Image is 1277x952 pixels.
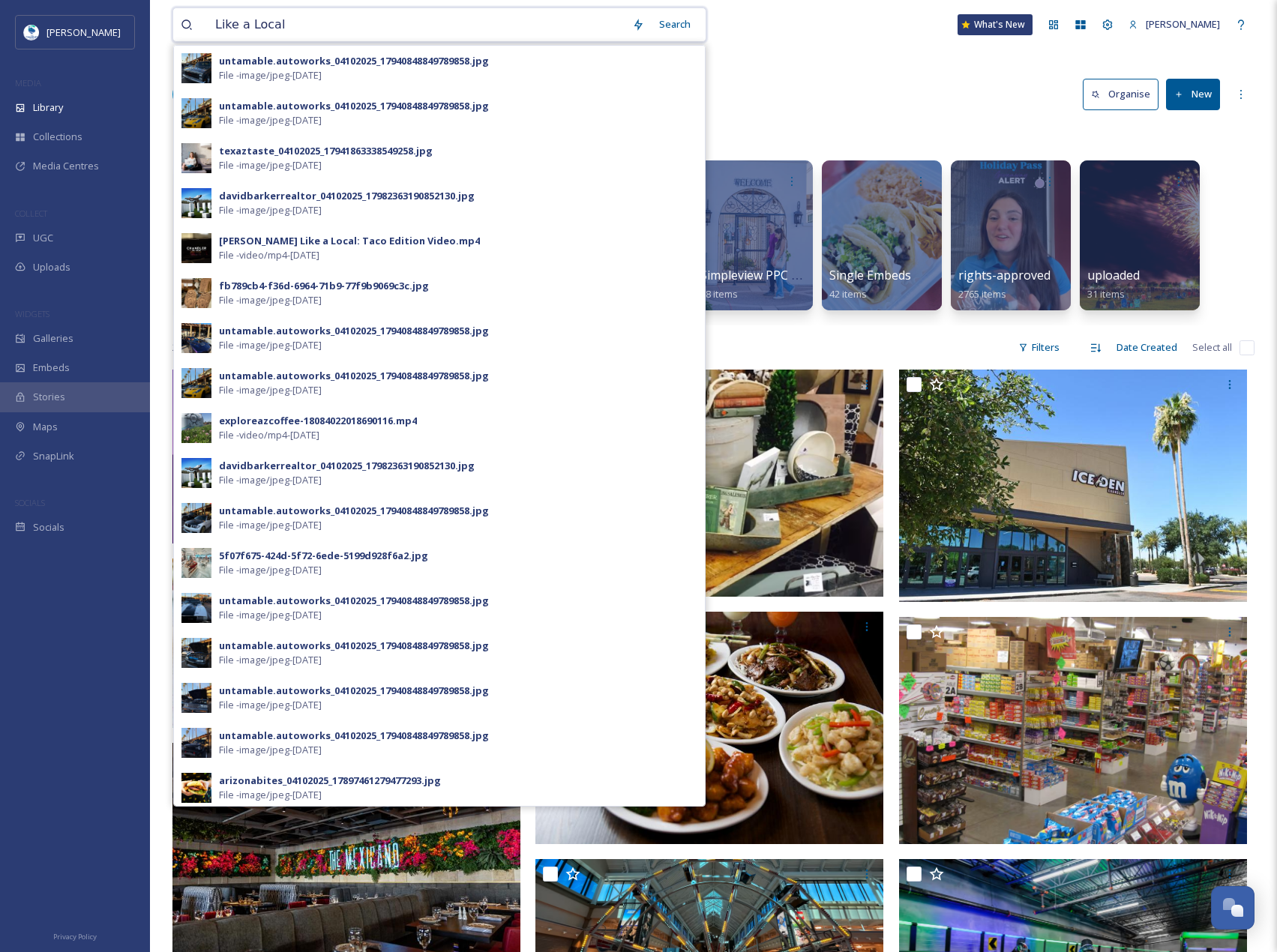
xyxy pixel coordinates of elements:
[33,159,99,173] span: Media Centres
[33,231,53,245] span: UGC
[33,260,70,274] span: Uploads
[219,549,428,563] div: 5f07f675-424d-5f72-6ede-5199d928f6a2.jpg
[33,331,73,346] span: Galleries
[219,189,475,203] div: davidbarkerrealtor_04102025_17982363190852130.jpg
[181,278,211,308] img: f610de31-fb4c-4fcc-bc89-cb76cd50bae2.jpg
[535,612,883,844] img: Dish_FEBB0F37-5056-A36A-0B172BD1F3FE46D8-febb0dd55056a36_febb0f9c-5056-a36a-0b60bbb21e7e6d7b.jpg
[1192,340,1232,355] span: Select all
[1121,10,1228,39] a: [PERSON_NAME]
[700,268,838,301] a: Simpleview PPC Updates98 items
[219,563,322,577] span: File - image/jpeg - [DATE]
[181,233,211,263] img: c8eb9d7f-0477-4e9c-b111-a4d68e866d55.jpg
[219,743,322,757] span: File - image/jpeg - [DATE]
[181,638,211,668] img: ad626b66-fc11-410f-9f0b-6d831d05470a.jpg
[219,99,489,113] div: untamable.autoworks_04102025_17940848849789858.jpg
[181,728,211,758] img: 645596a0-9498-42ff-8d59-50754af5ceb6.jpg
[958,14,1033,35] a: What's New
[219,459,475,473] div: davidbarkerrealtor_04102025_17982363190852130.jpg
[33,390,65,404] span: Stories
[53,932,97,942] span: Privacy Policy
[33,361,70,375] span: Embeds
[219,248,319,262] span: File - video/mp4 - [DATE]
[24,25,39,40] img: download.jpeg
[181,413,211,443] img: 911474ea-1412-4933-98fe-bf70cb13351d.jpg
[219,279,429,293] div: fb789cb4-f36d-6964-71b9-77f9b9069c3c.jpg
[46,25,121,39] span: [PERSON_NAME]
[181,593,211,623] img: d4ecb9e3-1401-47e4-885f-ca4363ac9f93.jpg
[219,608,322,622] span: File - image/jpeg - [DATE]
[219,293,322,307] span: File - image/jpeg - [DATE]
[181,548,211,578] img: f24944f7-b1b2-4efb-b035-3618487f9579.jpg
[219,234,480,248] div: [PERSON_NAME] Like a Local: Taco Edition Video.mp4
[181,503,211,533] img: eb6bc519-b3d0-43b3-ba9b-f4ce6757a2e4.jpg
[1109,333,1185,362] div: Date Created
[181,143,211,173] img: 9c64f74e-21ec-4ae0-a463-0c05f41665e5.jpg
[15,308,49,319] span: WIDGETS
[219,414,417,428] div: exploreazcoffee-18084022018690116.mp4
[181,98,211,128] img: 6cc31f21-21c2-4630-a460-00143bf25d34.jpg
[219,369,489,383] div: untamable.autoworks_04102025_17940848849789858.jpg
[219,518,322,532] span: File - image/jpeg - [DATE]
[219,698,322,712] span: File - image/jpeg - [DATE]
[181,773,211,803] img: 3bfd3585-6bae-4efd-98f5-2a8c4dfd997f.jpg
[829,287,867,301] span: 42 items
[181,683,211,713] img: 4fbada84-730b-4f9d-ba17-24688465ec7c.jpg
[1087,267,1140,283] span: uploaded
[219,428,319,442] span: File - video/mp4 - [DATE]
[219,473,322,487] span: File - image/jpeg - [DATE]
[1166,79,1220,109] button: New
[219,68,322,82] span: File - image/jpeg - [DATE]
[899,370,1247,602] img: 2017-Chandler-244-c701592c5056a36_c7015fc2-5056-a36a-0bd4f89ff0038376.jpg
[172,558,520,727] img: Rueben-at-Chase-s-KJ-f8e8ada25056a36_f8e8aee0-5056-a36a-0b8a2df85f5b8bbd.jpg
[219,729,489,743] div: untamable.autoworks_04102025_17940848849789858.jpg
[219,324,489,338] div: untamable.autoworks_04102025_17940848849789858.jpg
[219,144,433,158] div: texaztaste_04102025_17941863338549258.jpg
[219,383,322,397] span: File - image/jpeg - [DATE]
[219,788,322,802] span: File - image/jpeg - [DATE]
[219,594,489,608] div: untamable.autoworks_04102025_17940848849789858.jpg
[33,100,63,115] span: Library
[1087,268,1140,301] a: uploaded31 items
[1083,79,1159,109] button: Organise
[172,340,208,355] span: 226 file s
[15,77,41,88] span: MEDIA
[219,54,489,68] div: untamable.autoworks_04102025_17940848849789858.jpg
[219,203,322,217] span: File - image/jpeg - [DATE]
[181,458,211,488] img: 7151a1da-9345-47c5-9e87-19830009e597.jpg
[652,10,698,39] div: Search
[172,370,520,543] img: Chandler Thrills Pass Header.png
[700,267,838,283] span: Simpleview PPC Updates
[219,653,322,667] span: File - image/jpeg - [DATE]
[181,188,211,218] img: eabfaa1a-1b88-4486-a110-eb62217f8c4a.jpg
[219,774,441,788] div: arizonabites_04102025_17897461279477293.jpg
[208,8,625,41] input: Search your library
[15,208,47,219] span: COLLECT
[1211,886,1255,930] button: Open Chat
[700,287,738,301] span: 98 items
[219,684,489,698] div: untamable.autoworks_04102025_17940848849789858.jpg
[219,113,322,127] span: File - image/jpeg - [DATE]
[829,268,911,301] a: Single Embeds42 items
[1146,17,1220,31] span: [PERSON_NAME]
[958,287,1006,301] span: 2765 items
[181,368,211,398] img: a128d04f-8bfa-418d-9006-505046e14458.jpg
[33,520,64,534] span: Socials
[1087,287,1125,301] span: 31 items
[1011,333,1067,362] div: Filters
[181,323,211,353] img: 422712f8-2cc4-4ef9-ac59-2f681fcc02ae.jpg
[15,497,45,508] span: SOCIALS
[53,927,97,945] a: Privacy Policy
[181,53,211,83] img: 8ae261cf-41c8-402e-ae1f-f78b70757fda.jpg
[535,370,883,597] img: Merchant-Square-FB-15fc5a9c5056a36_15fc5c2d-5056-a36a-0bb1eb52a2bffd57.avif
[958,268,1051,301] a: rights-approved2765 items
[899,617,1247,844] img: Sweeties0-057250dc5056a36_05725479-5056-a36a-0bee1180faeb4a2b.avif
[33,449,74,463] span: SnapLink
[219,158,322,172] span: File - image/jpeg - [DATE]
[33,130,82,144] span: Collections
[219,504,489,518] div: untamable.autoworks_04102025_17940848849789858.jpg
[219,338,322,352] span: File - image/jpeg - [DATE]
[219,639,489,653] div: untamable.autoworks_04102025_17940848849789858.jpg
[33,420,58,434] span: Maps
